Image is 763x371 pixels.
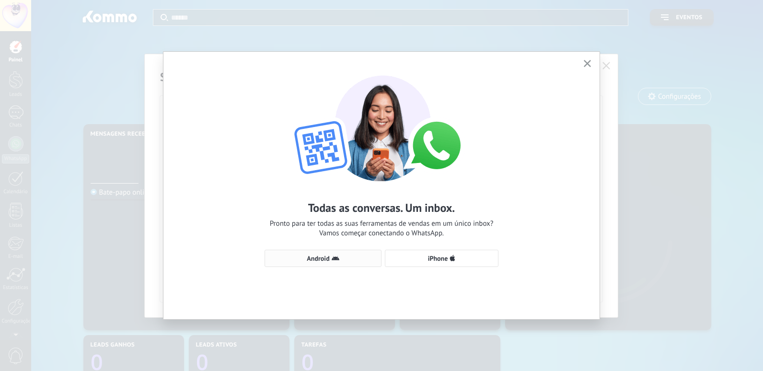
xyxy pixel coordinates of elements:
h2: Todas as conversas. Um inbox. [308,200,455,215]
img: wa-lite-select-device.png [276,66,487,181]
span: Android [307,255,329,262]
button: iPhone [385,250,498,267]
span: Pronto para ter todas as suas ferramentas de vendas em um único inbox? Vamos começar conectando o... [270,219,494,238]
span: iPhone [428,255,448,262]
button: Android [265,250,381,267]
